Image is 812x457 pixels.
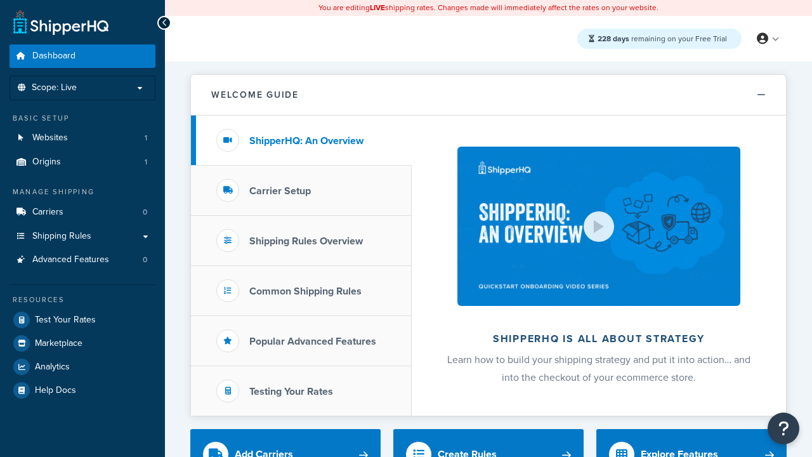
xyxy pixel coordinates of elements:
[32,83,77,93] span: Scope: Live
[249,135,363,147] h3: ShipperHQ: An Overview
[10,308,155,331] a: Test Your Rates
[370,2,385,13] b: LIVE
[35,362,70,373] span: Analytics
[145,157,147,168] span: 1
[10,150,155,174] li: Origins
[10,150,155,174] a: Origins1
[32,207,63,218] span: Carriers
[447,352,750,385] span: Learn how to build your shipping strategy and put it into action… and into the checkout of your e...
[249,336,376,347] h3: Popular Advanced Features
[249,386,333,397] h3: Testing Your Rates
[35,385,76,396] span: Help Docs
[211,90,299,100] h2: Welcome Guide
[10,187,155,197] div: Manage Shipping
[143,255,147,265] span: 0
[10,201,155,224] li: Carriers
[143,207,147,218] span: 0
[10,355,155,378] a: Analytics
[457,147,740,306] img: ShipperHQ is all about strategy
[10,113,155,124] div: Basic Setup
[32,157,61,168] span: Origins
[10,379,155,402] a: Help Docs
[249,235,363,247] h3: Shipping Rules Overview
[145,133,147,143] span: 1
[10,295,155,305] div: Resources
[249,185,311,197] h3: Carrier Setup
[768,413,799,444] button: Open Resource Center
[32,133,68,143] span: Websites
[10,248,155,272] a: Advanced Features0
[191,75,786,116] button: Welcome Guide
[445,333,752,345] h2: ShipperHQ is all about strategy
[32,51,75,62] span: Dashboard
[10,126,155,150] a: Websites1
[598,33,629,44] strong: 228 days
[598,33,727,44] span: remaining on your Free Trial
[10,44,155,68] a: Dashboard
[32,255,109,265] span: Advanced Features
[35,315,96,326] span: Test Your Rates
[249,286,362,297] h3: Common Shipping Rules
[32,231,91,242] span: Shipping Rules
[10,225,155,248] a: Shipping Rules
[10,332,155,355] a: Marketplace
[10,201,155,224] a: Carriers0
[10,248,155,272] li: Advanced Features
[10,126,155,150] li: Websites
[35,338,82,349] span: Marketplace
